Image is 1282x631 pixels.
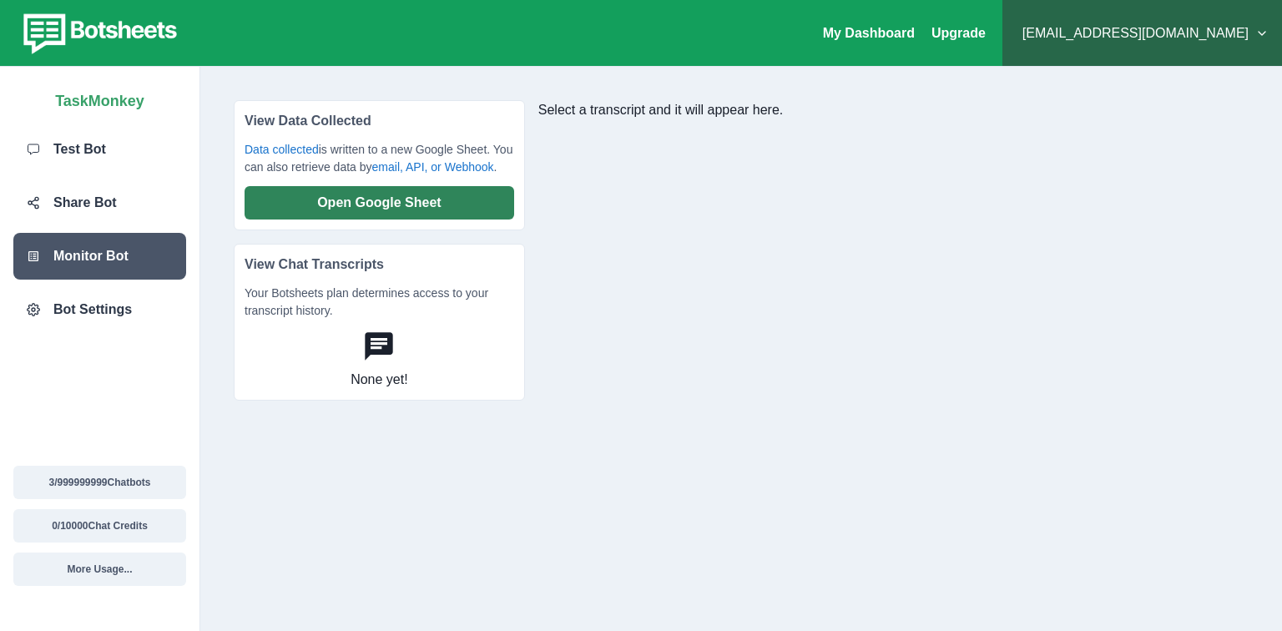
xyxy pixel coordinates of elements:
p: Your Botsheets plan determines access to your transcript history. [245,285,514,330]
p: View Chat Transcripts [245,255,514,285]
p: View Data Collected [245,111,514,141]
p: Test Bot [53,139,106,159]
img: botsheets-logo.png [13,10,182,57]
a: email, API, or Webhook [372,160,494,174]
button: [EMAIL_ADDRESS][DOMAIN_NAME] [1016,17,1269,50]
p: Share Bot [53,193,117,213]
button: 3/999999999Chatbots [13,466,186,499]
p: is written to a new Google Sheet. You can also retrieve data by . [245,141,514,186]
p: Bot Settings [53,300,132,320]
p: Monitor Bot [53,246,129,266]
a: Open Google Sheet [245,194,514,209]
p: TaskMonkey [55,83,144,113]
button: More Usage... [13,553,186,586]
p: None yet! [351,370,407,390]
p: Select a transcript and it will appear here. [538,100,1249,120]
button: Open Google Sheet [245,186,514,220]
a: Data collected [245,143,319,156]
button: 0/10000Chat Credits [13,509,186,543]
a: My Dashboard [823,26,915,40]
a: Upgrade [931,26,986,40]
